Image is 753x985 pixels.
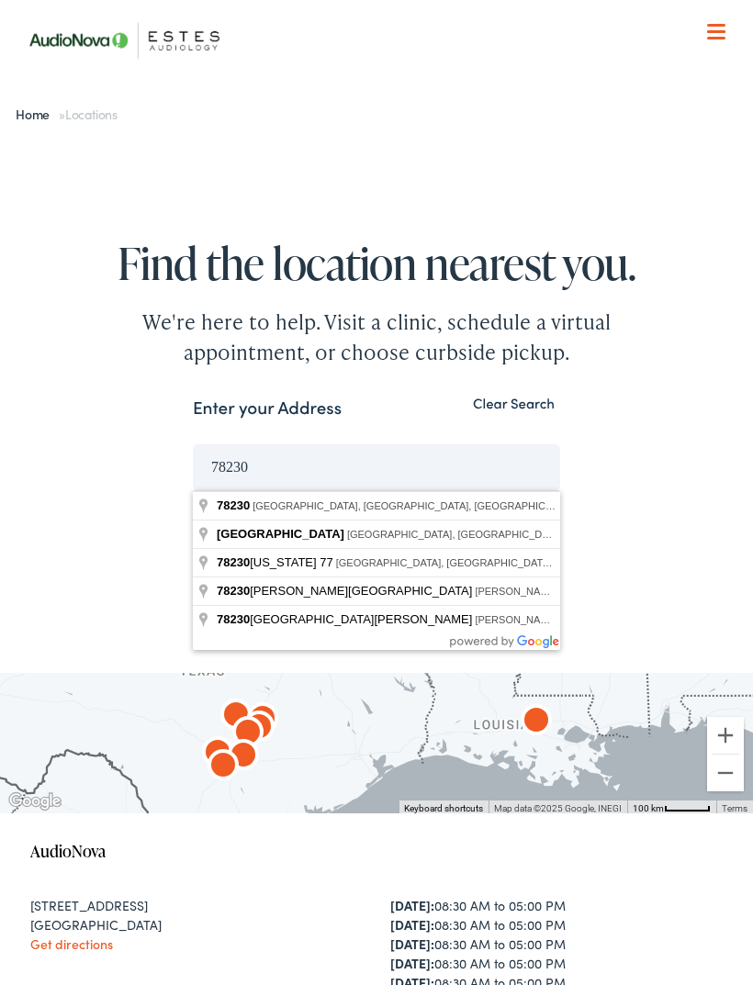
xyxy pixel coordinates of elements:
span: 100 km [633,803,664,813]
span: [GEOGRAPHIC_DATA][PERSON_NAME] [217,612,475,626]
strong: [DATE]: [390,896,434,914]
img: Google [5,789,65,813]
input: Enter your address or zip code [193,444,560,490]
span: [GEOGRAPHIC_DATA], [GEOGRAPHIC_DATA], [GEOGRAPHIC_DATA] [253,500,579,511]
div: AudioNova [214,728,273,787]
a: Terms (opens in new tab) [722,803,747,813]
div: We're here to help. Visit a clinic, schedule a virtual appointment, or choose curbside pickup. [83,307,670,367]
span: [US_STATE] 77 [217,555,336,569]
span: Locations [65,105,118,123]
button: Zoom in [707,717,744,754]
button: Keyboard shortcuts [404,802,483,815]
span: 78230 [217,498,250,512]
button: Clear Search [467,395,560,412]
label: Enter your Address [193,395,342,421]
div: AudioNova [194,738,253,797]
span: 78230 [217,584,250,598]
div: AudioNova [219,705,277,764]
a: Open this area in Google Maps (opens a new window) [5,789,65,813]
strong: [DATE]: [390,935,434,953]
button: Zoom out [707,755,744,791]
span: [PERSON_NAME][GEOGRAPHIC_DATA] [217,584,475,598]
div: AudioNova [230,700,288,758]
button: Map Scale: 100 km per 47 pixels [627,800,716,813]
span: [GEOGRAPHIC_DATA], [GEOGRAPHIC_DATA], [GEOGRAPHIC_DATA] [336,557,663,568]
div: [STREET_ADDRESS] [30,896,363,915]
span: 78230 [217,555,250,569]
a: AudioNova [30,839,106,862]
a: Home [16,105,59,123]
span: [GEOGRAPHIC_DATA] [217,527,344,541]
span: » [16,105,118,123]
span: Map data ©2025 Google, INEGI [494,803,622,813]
strong: [DATE]: [390,954,434,972]
strong: [DATE]: [390,915,434,934]
span: [GEOGRAPHIC_DATA], [GEOGRAPHIC_DATA] [347,529,563,540]
div: AudioNova [233,691,292,750]
div: [GEOGRAPHIC_DATA] [30,915,363,935]
h1: Find the location nearest you. [15,239,737,287]
div: AudioNova [507,693,566,752]
a: Get directions [30,935,113,953]
span: 78230 [217,612,250,626]
div: AudioNova [188,725,247,784]
a: What We Offer [28,73,737,112]
div: AudioNova [207,688,265,746]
